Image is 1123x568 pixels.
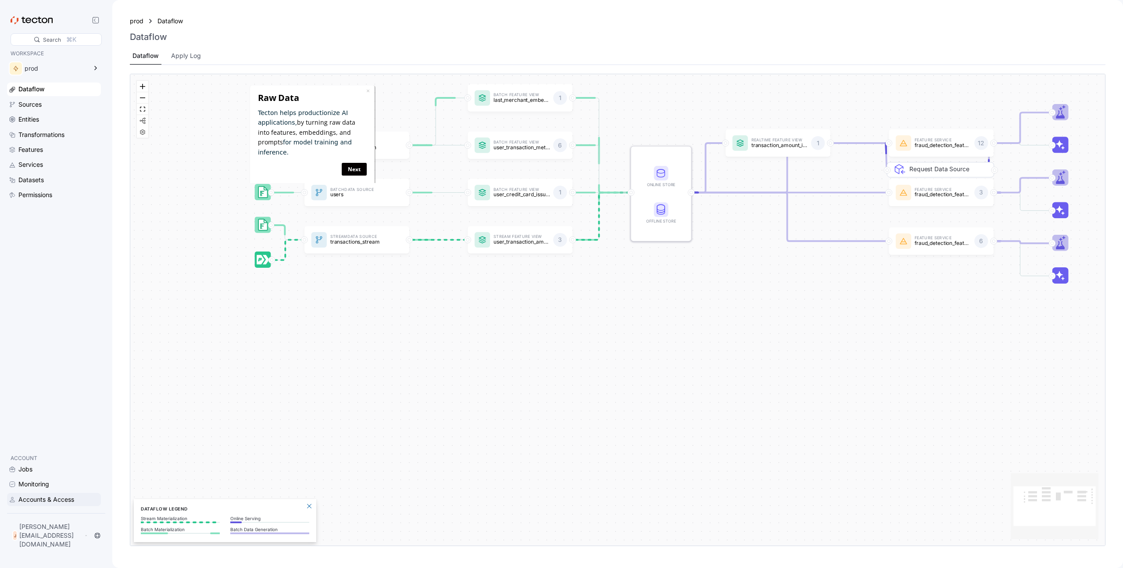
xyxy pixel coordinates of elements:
[43,36,61,44] div: Search
[494,97,550,103] p: last_merchant_embedding
[889,227,994,255] a: Feature Servicefraud_detection_feature_service6
[900,135,1007,150] div: Request Data Source
[494,93,550,97] p: Batch Feature View
[171,51,201,61] div: Apply Log
[886,143,887,170] g: Edge from REQ_featureService:fraud_detection_feature_service:v2 to featureService:fraud_detection...
[11,33,102,46] div: Search⌘K
[494,239,550,244] p: user_transaction_amount_totals
[889,179,994,207] a: Feature Servicefraud_detection_feature_service_streaming3
[726,129,830,157] a: Realtime Feature Viewtransaction_amount_is_higher_than_average1
[18,160,43,169] div: Services
[9,53,103,70] span: for model training and inference.
[25,65,87,72] div: prod
[494,192,550,198] p: user_credit_card_issuer
[330,188,386,191] p: Batch Data Source
[974,234,988,248] div: 6
[18,115,39,124] div: Entities
[494,141,550,144] p: Batch Feature View
[157,16,188,26] a: Dataflow
[330,141,386,144] p: Batch Data Source
[141,527,220,532] p: Batch Materialization
[468,132,572,159] a: Batch Feature Viewuser_transaction_metrics6
[494,188,550,191] p: Batch Feature View
[7,143,101,156] a: Features
[7,173,101,187] a: Datasets
[304,132,409,159] div: BatchData Sourcetransactions_batch
[7,188,101,201] a: Permissions
[9,7,118,18] h3: Raw Data
[130,32,167,42] h3: Dataflow
[468,179,572,207] a: Batch Feature Viewuser_credit_card_issuer1
[990,241,1050,276] g: Edge from featureService:fraud_detection_feature_service to Inference_featureService:fraud_detect...
[118,1,121,9] a: ×
[7,493,101,506] a: Accounts & Access
[66,35,76,44] div: ⌘K
[230,527,309,532] p: Batch Data Generation
[751,139,808,142] p: Realtime Feature View
[990,143,1050,145] g: Edge from featureService:fraud_detection_feature_service:v2 to Inference_featureService:fraud_det...
[569,193,629,240] g: Edge from featureView:user_transaction_amount_totals to STORE
[18,464,32,474] div: Jobs
[11,454,97,463] p: ACCOUNT
[141,505,309,512] h6: Dataflow Legend
[7,158,101,171] a: Services
[688,143,887,193] g: Edge from STORE to featureService:fraud_detection_feature_service:v2
[553,139,567,152] div: 6
[7,463,101,476] a: Jobs
[644,218,678,225] div: Offline Store
[18,84,45,94] div: Dataflow
[132,51,159,61] div: Dataflow
[304,179,409,207] a: BatchData Sourceusers
[644,182,678,188] div: Online Store
[915,237,971,240] p: Feature Service
[19,522,83,549] p: [PERSON_NAME][EMAIL_ADDRESS][DOMAIN_NAME]
[688,143,723,193] g: Edge from STORE to featureView:transaction_amount_is_higher_than_average
[7,113,101,126] a: Entities
[12,530,18,541] div: J
[93,77,118,90] a: Next
[889,129,994,157] a: Feature Servicefraud_detection_feature_service:v212
[494,235,550,239] p: Stream Feature View
[18,190,52,200] div: Permissions
[11,49,97,58] p: WORKSPACE
[688,193,887,241] g: Edge from STORE to featureService:fraud_detection_feature_service
[304,226,409,254] a: StreamData Sourcetransactions_stream
[18,175,44,185] div: Datasets
[468,226,572,254] a: Stream Feature Viewuser_transaction_amount_totals3
[18,479,49,489] div: Monitoring
[130,16,143,26] a: prod
[811,137,825,150] div: 1
[268,225,302,240] g: Edge from dataSource:transactions_stream_batch_source to dataSource:transactions_stream
[18,100,42,109] div: Sources
[468,84,572,112] a: Batch Feature Viewlast_merchant_embedding1
[644,166,678,188] div: Online Store
[18,130,64,140] div: Transformations
[553,91,567,105] div: 1
[7,83,101,96] a: Dataflow
[406,98,465,145] g: Edge from dataSource:transactions_batch to featureView:last_merchant_embedding
[137,92,148,104] button: zoom out
[569,98,629,193] g: Edge from featureView:last_merchant_embedding to STORE
[990,113,1050,144] g: Edge from featureService:fraud_detection_feature_service:v2 to Trainer_featureService:fraud_detec...
[18,145,43,155] div: Features
[9,24,99,40] span: Tecton helps productionize AI applications,
[137,104,148,115] button: fit view
[9,22,118,72] p: by turning raw data into features, embeddings, and prompts
[330,235,386,239] p: Stream Data Source
[330,239,386,244] p: transactions_stream
[644,203,678,225] div: Offline Store
[7,98,101,111] a: Sources
[7,128,101,141] a: Transformations
[569,145,629,193] g: Edge from featureView:user_transaction_metrics to STORE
